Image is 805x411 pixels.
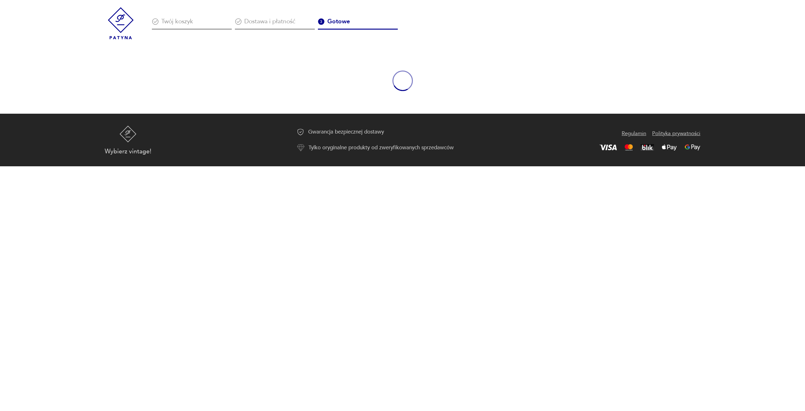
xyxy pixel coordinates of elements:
[625,144,633,151] img: Mastercard
[297,144,305,151] img: Ikona autentyczności
[318,18,398,30] div: Gotowe
[152,18,232,30] div: Twój koszyk
[119,126,136,142] img: Patyna - sklep z meblami i dekoracjami vintage
[652,129,700,138] a: Polityka prywatności
[235,18,315,30] div: Dostawa i płatność
[105,149,151,154] p: Wybierz vintage!
[641,144,654,151] img: BLIK
[105,7,137,39] img: Patyna - sklep z meblami i dekoracjami vintage
[599,145,617,150] img: Visa
[297,128,304,136] img: Ikona gwarancji
[662,144,677,151] img: Apple Pay
[622,129,646,138] a: Regulamin
[152,18,158,25] img: Ikona
[318,18,325,25] img: Ikona
[308,144,454,152] p: Tylko oryginalne produkty od zweryfikowanych sprzedawców
[235,18,241,25] img: Ikona
[308,128,384,136] p: Gwarancja bezpiecznej dostawy
[685,144,700,151] img: Google Pay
